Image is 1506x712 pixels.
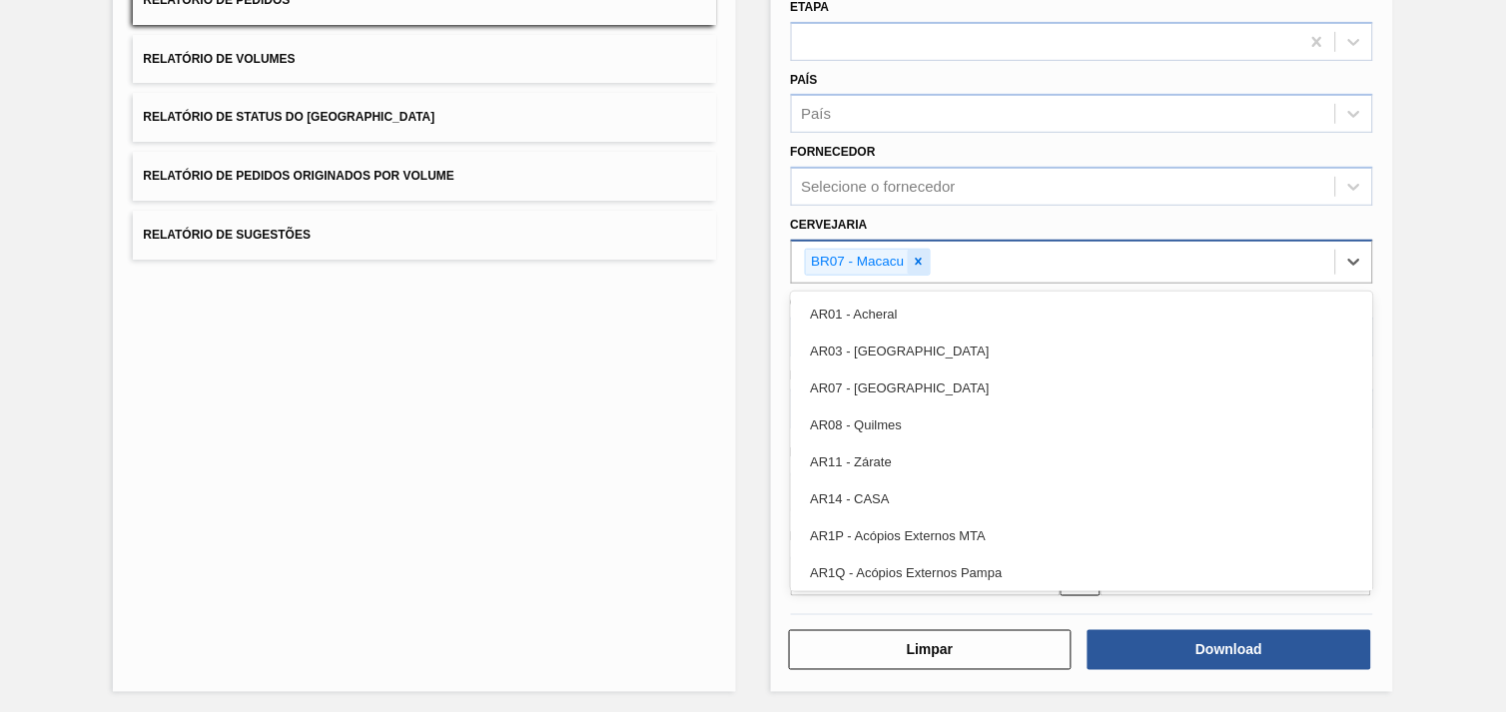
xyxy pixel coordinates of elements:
button: Relatório de Volumes [133,35,715,84]
div: AR03 - [GEOGRAPHIC_DATA] [791,333,1373,369]
div: BR07 - Macacu [806,250,908,275]
span: Relatório de Volumes [143,52,295,66]
span: Relatório de Sugestões [143,228,311,242]
div: AR08 - Quilmes [791,406,1373,443]
button: Download [1088,630,1371,670]
label: Fornecedor [791,145,876,159]
div: AR07 - [GEOGRAPHIC_DATA] [791,369,1373,406]
label: Cervejaria [791,218,868,232]
div: Selecione o fornecedor [802,179,956,196]
div: AR11 - Zárate [791,443,1373,480]
div: AR01 - Acheral [791,296,1373,333]
div: AR14 - CASA [791,480,1373,517]
label: País [791,73,818,87]
button: Relatório de Status do [GEOGRAPHIC_DATA] [133,93,715,142]
button: Relatório de Sugestões [133,211,715,260]
div: AR1Q - Acópios Externos Pampa [791,554,1373,591]
button: Limpar [789,630,1073,670]
span: Relatório de Status do [GEOGRAPHIC_DATA] [143,110,434,124]
div: País [802,106,832,123]
button: Relatório de Pedidos Originados por Volume [133,152,715,201]
span: Relatório de Pedidos Originados por Volume [143,169,454,183]
div: AR1P - Acópios Externos MTA [791,517,1373,554]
